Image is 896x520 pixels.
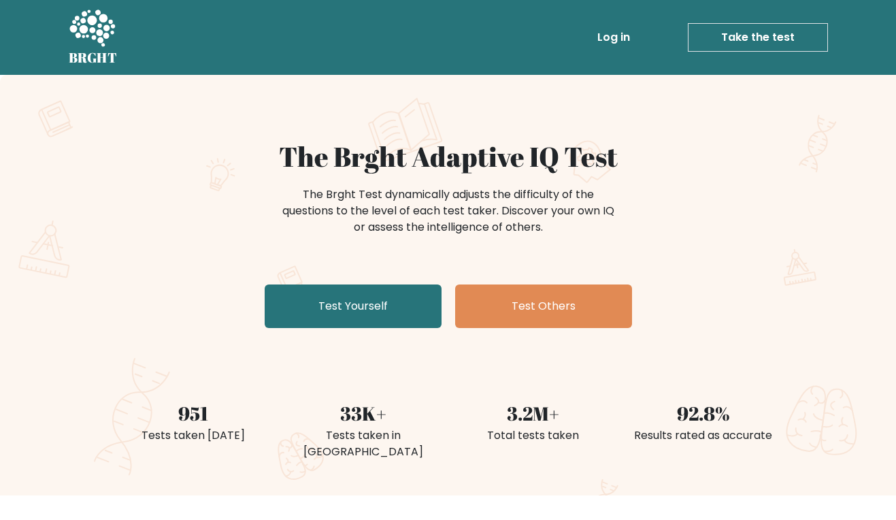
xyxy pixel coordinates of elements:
[116,399,270,427] div: 951
[116,427,270,444] div: Tests taken [DATE]
[286,399,440,427] div: 33K+
[286,427,440,460] div: Tests taken in [GEOGRAPHIC_DATA]
[455,285,632,328] a: Test Others
[592,24,635,51] a: Log in
[69,50,118,66] h5: BRGHT
[688,23,828,52] a: Take the test
[265,285,442,328] a: Test Yourself
[278,186,618,235] div: The Brght Test dynamically adjusts the difficulty of the questions to the level of each test take...
[457,427,610,444] div: Total tests taken
[457,399,610,427] div: 3.2M+
[627,427,780,444] div: Results rated as accurate
[627,399,780,427] div: 92.8%
[69,5,118,69] a: BRGHT
[116,140,780,173] h1: The Brght Adaptive IQ Test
